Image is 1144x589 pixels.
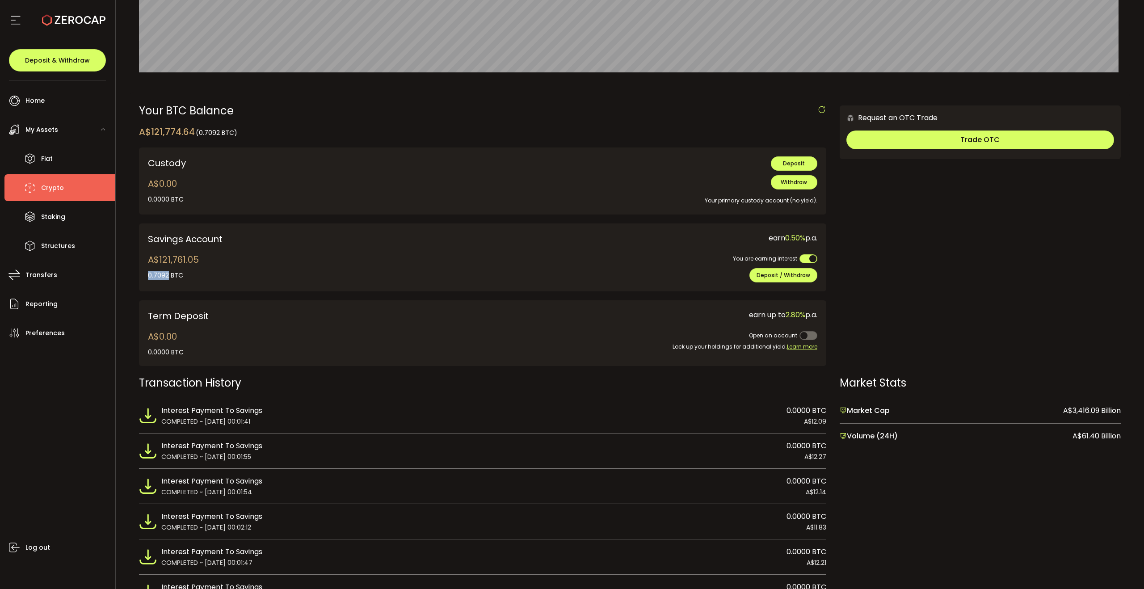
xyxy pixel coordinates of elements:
[429,342,817,351] div: Lock up your holdings for additional yield.
[846,114,854,122] img: 6nGpN7MZ9FLuBP83NiajKbTRY4UzlzQtBKtCrLLspmCkSvCZHBKvY3NxgQaT5JnOQREvtQ257bXeeSTueZfAPizblJ+Fe8JwA...
[840,375,1121,391] div: Market Stats
[25,298,58,311] span: Reporting
[148,348,184,357] div: 0.0000 BTC
[25,269,57,282] span: Transfers
[148,309,416,323] div: Term Deposit
[41,152,53,165] span: Fiat
[786,440,826,452] span: 0.0000 BTC
[787,343,817,350] span: Learn more
[41,240,75,252] span: Structures
[781,178,807,186] span: Withdraw
[840,430,898,442] span: Volume (24H)
[804,452,826,462] span: A$12.27
[161,452,251,462] span: COMPLETED ~ [DATE] 00:01:55
[148,253,199,280] div: A$121,761.05
[139,125,237,139] div: A$121,774.64
[25,541,50,554] span: Log out
[733,255,797,262] span: You are earning interest
[196,128,237,137] span: (0.7092 BTC)
[806,487,826,497] span: A$12.14
[749,310,817,320] span: earn up to p.a.
[161,546,262,558] span: Interest Payment To Savings
[785,233,805,243] span: 0.50%
[804,417,826,426] span: A$12.09
[161,511,262,522] span: Interest Payment To Savings
[161,475,262,487] span: Interest Payment To Savings
[1063,405,1121,417] span: A$3,416.09 Billion
[840,405,890,417] span: Market Cap
[1072,430,1121,442] span: A$61.40 Billion
[148,232,476,246] div: Savings Account
[771,175,817,189] button: Withdraw
[161,558,252,568] span: COMPLETED ~ [DATE] 00:01:47
[846,130,1114,149] button: Trade OTC
[771,156,817,171] button: Deposit
[148,156,416,170] div: Custody
[25,57,90,63] span: Deposit & Withdraw
[786,511,826,522] span: 0.0000 BTC
[960,135,1000,145] span: Trade OTC
[41,210,65,223] span: Staking
[41,181,64,194] span: Crypto
[807,558,826,568] span: A$12.21
[786,475,826,487] span: 0.0000 BTC
[786,546,826,558] span: 0.0000 BTC
[786,310,805,320] span: 2.80%
[783,160,805,167] span: Deposit
[139,375,826,391] div: Transaction History
[757,271,810,279] span: Deposit / Withdraw
[806,522,826,532] span: A$11.83
[840,112,938,123] div: Request an OTC Trade
[148,330,184,357] div: A$0.00
[25,94,45,107] span: Home
[148,271,199,280] div: 0.7092 BTC
[161,405,262,417] span: Interest Payment To Savings
[769,233,817,243] span: earn p.a.
[161,440,262,452] span: Interest Payment To Savings
[148,195,184,204] div: 0.0000 BTC
[429,189,817,205] div: Your primary custody account (no yield).
[25,123,58,136] span: My Assets
[148,177,184,204] div: A$0.00
[161,522,251,532] span: COMPLETED ~ [DATE] 00:02:12
[749,332,797,339] span: Open an account
[1099,546,1144,589] iframe: Chat Widget
[786,405,826,417] span: 0.0000 BTC
[161,487,252,497] span: COMPLETED ~ [DATE] 00:01:54
[161,417,250,426] span: COMPLETED ~ [DATE] 00:01:41
[139,105,826,116] div: Your BTC Balance
[9,49,106,72] button: Deposit & Withdraw
[25,327,65,340] span: Preferences
[749,268,817,282] button: Deposit / Withdraw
